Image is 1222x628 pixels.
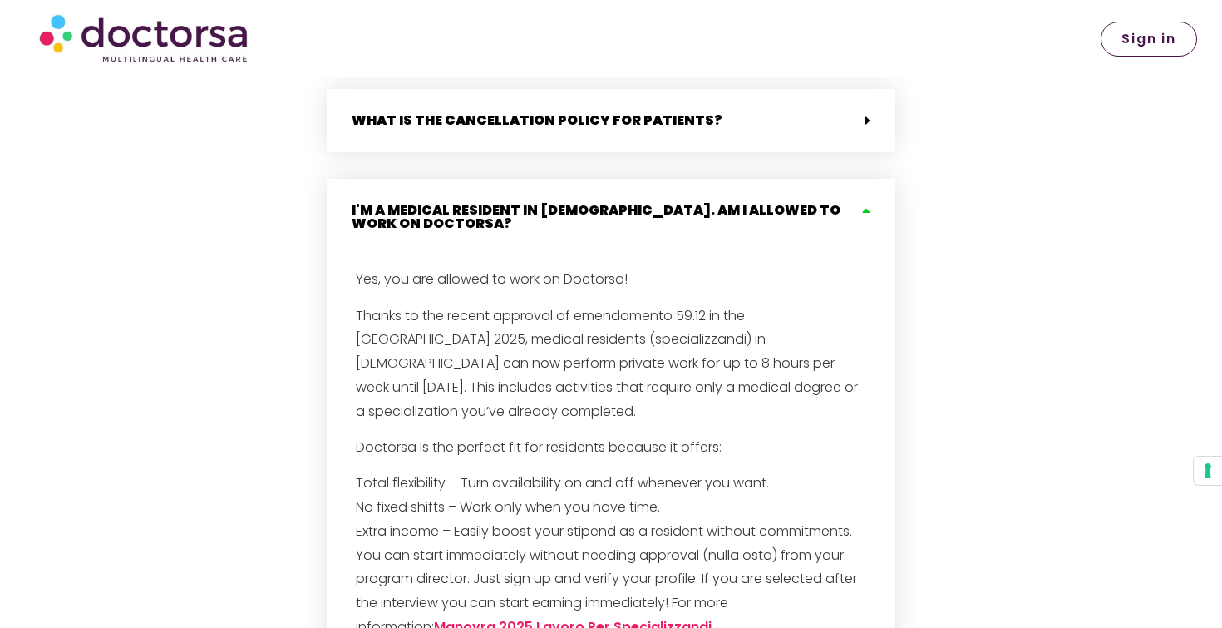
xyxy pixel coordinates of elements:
[1121,32,1176,46] span: Sign in
[356,268,866,292] p: Yes, you are allowed to work on Doctorsa!
[352,111,722,130] a: What is the cancellation policy for patients?
[356,304,866,424] p: Thanks to the recent approval of emendamento 59.12 in the [GEOGRAPHIC_DATA] 2025, medical residen...
[352,200,840,233] a: I'm a medical resident in [DEMOGRAPHIC_DATA]. Am I allowed to work on Doctorsa?
[327,89,895,152] div: What is the cancellation policy for patients?
[327,179,895,255] div: I'm a medical resident in [DEMOGRAPHIC_DATA]. Am I allowed to work on Doctorsa?
[1194,457,1222,485] button: Your consent preferences for tracking technologies
[1101,22,1197,57] a: Sign in
[356,436,866,460] p: Doctorsa is the perfect fit for residents because it offers:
